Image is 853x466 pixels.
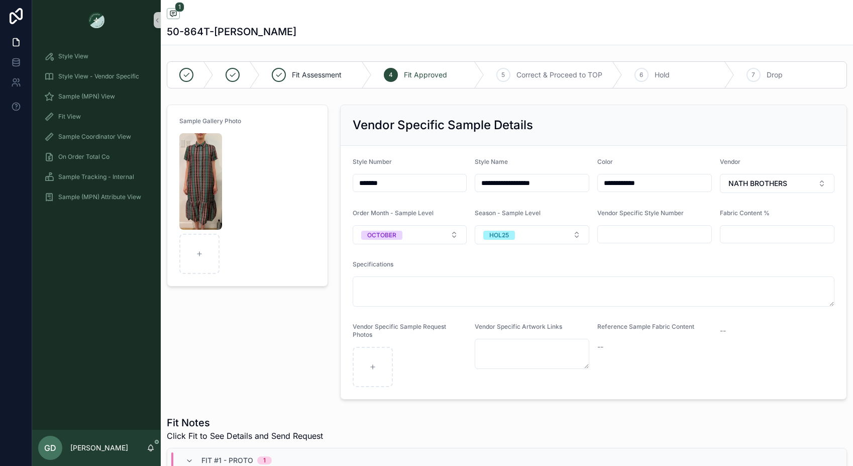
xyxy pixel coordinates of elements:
span: Correct & Proceed to TOP [516,70,602,80]
span: Drop [767,70,783,80]
a: Sample Coordinator View [38,128,155,146]
span: Style View [58,52,88,60]
span: Reference Sample Fabric Content [597,323,694,330]
a: Fit View [38,108,155,126]
span: Vendor [720,158,740,165]
span: -- [597,342,603,352]
span: 1 [175,2,184,12]
button: Select Button [720,174,834,193]
div: HOL25 [489,231,509,240]
span: 7 [752,71,755,79]
button: Select Button [475,225,589,244]
span: GD [44,442,56,454]
span: Sample Gallery Photo [179,117,241,125]
span: -- [720,326,726,336]
span: Vendor Specific Sample Request Photos [353,323,446,338]
a: Sample (MPN) View [38,87,155,106]
span: NATH BROTHERS [728,178,787,189]
span: Click Fit to See Details and Send Request [167,430,323,442]
p: [PERSON_NAME] [70,443,128,453]
a: On Order Total Co [38,148,155,166]
span: Fabric Content % [720,209,770,217]
div: OCTOBER [367,231,396,240]
span: Specifications [353,260,393,268]
img: Screenshot-2025-08-07-140742.png [179,133,222,230]
span: Vendor Specific Artwork Links [475,323,562,330]
h1: Fit Notes [167,416,323,430]
span: Fit View [58,113,81,121]
a: Style View - Vendor Specific [38,67,155,85]
span: Style Name [475,158,508,165]
span: Fit Assessment [292,70,342,80]
a: Style View [38,47,155,65]
div: scrollable content [32,40,161,219]
button: 1 [167,8,180,21]
h2: Vendor Specific Sample Details [353,117,533,133]
span: 5 [501,71,505,79]
span: Style Number [353,158,392,165]
span: Sample (MPN) View [58,92,115,101]
span: Sample Coordinator View [58,133,131,141]
span: Color [597,158,613,165]
span: Sample (MPN) Attribute View [58,193,141,201]
span: Fit Approved [404,70,447,80]
a: Sample Tracking - Internal [38,168,155,186]
h1: 50-864T-[PERSON_NAME] [167,25,296,39]
span: Hold [655,70,670,80]
span: Season - Sample Level [475,209,541,217]
span: Style View - Vendor Specific [58,72,139,80]
span: Vendor Specific Style Number [597,209,684,217]
span: On Order Total Co [58,153,110,161]
button: Select Button [353,225,467,244]
span: Fit #1 - Proto [201,455,253,465]
span: 6 [639,71,643,79]
span: Sample Tracking - Internal [58,173,134,181]
div: 1 [263,456,266,464]
span: 4 [389,71,393,79]
img: App logo [88,12,104,28]
a: Sample (MPN) Attribute View [38,188,155,206]
span: Order Month - Sample Level [353,209,434,217]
